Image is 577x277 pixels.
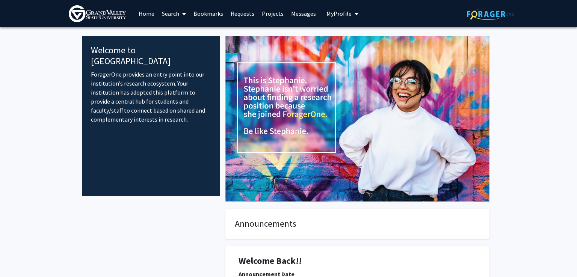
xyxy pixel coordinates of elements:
span: My Profile [326,10,352,17]
h4: Announcements [235,218,480,229]
a: Bookmarks [190,0,227,27]
a: Messages [287,0,320,27]
h4: Welcome to [GEOGRAPHIC_DATA] [91,45,211,67]
p: ForagerOne provides an entry point into our institution’s research ecosystem. Your institution ha... [91,70,211,124]
h1: Welcome Back!! [239,256,476,266]
a: Projects [258,0,287,27]
a: Search [158,0,190,27]
img: Cover Image [225,36,489,202]
a: Requests [227,0,258,27]
img: ForagerOne Logo [467,8,514,20]
a: Home [135,0,158,27]
img: Grand Valley State University Logo [69,5,126,22]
